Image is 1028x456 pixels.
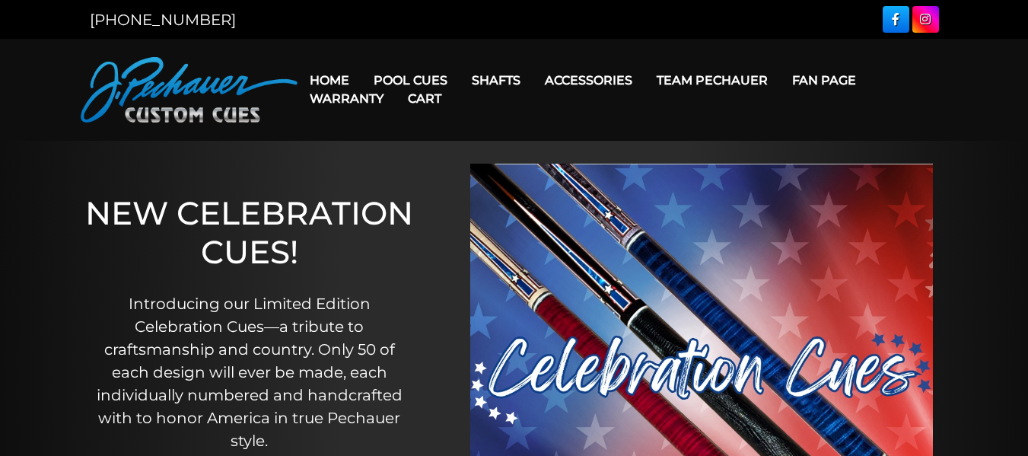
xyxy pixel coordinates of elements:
[81,57,298,123] img: Pechauer Custom Cues
[361,61,460,100] a: Pool Cues
[84,194,414,271] h1: NEW CELEBRATION CUES!
[90,11,236,29] a: [PHONE_NUMBER]
[298,61,361,100] a: Home
[298,79,396,118] a: Warranty
[780,61,868,100] a: Fan Page
[460,61,533,100] a: Shafts
[533,61,644,100] a: Accessories
[396,79,454,118] a: Cart
[84,292,414,452] p: Introducing our Limited Edition Celebration Cues—a tribute to craftsmanship and country. Only 50 ...
[644,61,780,100] a: Team Pechauer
